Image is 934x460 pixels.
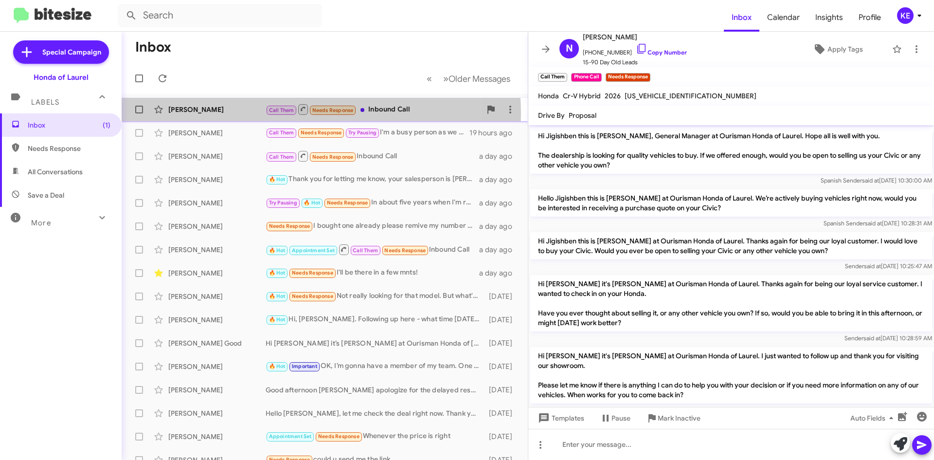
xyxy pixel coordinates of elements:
span: Needs Response [28,144,110,153]
span: Needs Response [318,433,359,440]
span: (1) [103,120,110,130]
div: [DATE] [484,432,520,442]
div: I bought one already please remive my number from your list thank you! [266,221,479,232]
span: Pause [611,409,630,427]
div: [DATE] [484,338,520,348]
div: Honda of Laurel [34,73,89,82]
div: [PERSON_NAME] [168,198,266,208]
div: [PERSON_NAME] [168,432,266,442]
button: Auto Fields [843,409,905,427]
small: Needs Response [606,73,650,82]
div: a day ago [479,175,520,184]
span: Honda [538,92,559,100]
button: Next [437,69,516,89]
div: [PERSON_NAME] [168,245,266,255]
div: [PERSON_NAME] [168,105,266,114]
div: [DATE] [484,362,520,371]
p: Hi [PERSON_NAME] it's [PERSON_NAME] at Ourisman Honda of Laurel. Thanks again for being our loyal... [530,275,932,331]
div: OK, I’m gonna have a member of my team. One of my buyers give you a call. [266,361,484,372]
span: Sender [DATE] 11:18:51 AM [847,406,932,414]
span: Mark Inactive [658,409,700,427]
span: Drive By [538,111,565,120]
span: Try Pausing [348,129,377,136]
div: [PERSON_NAME] [168,292,266,301]
div: [DATE] [484,385,520,395]
span: Proposal [569,111,596,120]
span: Older Messages [449,74,510,84]
span: Needs Response [292,293,333,299]
span: Call Them [269,154,294,160]
span: [PERSON_NAME] [583,31,687,43]
div: Inbound Call [266,103,481,115]
a: Copy Number [636,49,687,56]
a: Profile [851,3,889,32]
span: Needs Response [384,247,426,254]
span: said at [863,334,880,342]
span: Spanish Sender [DATE] 10:28:31 AM [824,220,932,227]
span: Call Them [269,107,294,113]
span: Cr-V Hybrid [563,92,601,100]
h1: Inbox [135,39,171,55]
div: a day ago [479,245,520,255]
span: Special Campaign [42,47,101,57]
div: I'll be there in a few mnts! [266,267,479,278]
div: In about five years when I'm ready to trade in the car I bought [DATE]. [266,197,479,208]
p: Hello Jigishben this is [PERSON_NAME] at Ourisman Honda of Laurel. We’re actively buying vehicles... [530,189,932,217]
div: a day ago [479,268,520,278]
span: Inbox [28,120,110,130]
div: [PERSON_NAME] [168,128,266,138]
div: Hi [PERSON_NAME] it’s [PERSON_NAME] at Ourisman Honda of [GEOGRAPHIC_DATA]. Exciting news! This w... [266,338,484,348]
span: 2026 [605,92,621,100]
p: Hi Jigishben this is [PERSON_NAME], General Manager at Ourisman Honda of Laurel. Hope all is well... [530,127,932,174]
span: 🔥 Hot [269,363,286,369]
span: Try Pausing [269,200,297,206]
input: Search [118,4,322,27]
span: Needs Response [312,154,354,160]
span: said at [864,262,881,270]
div: Good afternoon [PERSON_NAME] apologize for the delayed response. However, this vehicle has been s... [266,385,484,395]
button: Apply Tags [788,40,887,58]
span: N [566,41,573,56]
span: [PHONE_NUMBER] [583,43,687,57]
span: Labels [31,98,59,107]
div: a day ago [479,151,520,161]
span: said at [862,177,879,184]
div: [PERSON_NAME] [168,151,266,161]
span: All Conversations [28,167,83,177]
span: 15-90 Day Old Leads [583,57,687,67]
span: Needs Response [301,129,342,136]
div: [PERSON_NAME] [168,175,266,184]
span: More [31,219,51,227]
button: Mark Inactive [638,409,708,427]
span: Needs Response [327,200,368,206]
div: Inbound Call [266,150,479,162]
small: Phone Call [571,73,601,82]
div: [PERSON_NAME] Good [168,338,266,348]
div: Hello [PERSON_NAME], let me check the deal right now. Thank you for getting back with me. [266,408,484,418]
span: Needs Response [269,223,310,229]
span: 🔥 Hot [304,200,320,206]
span: 🔥 Hot [269,247,286,254]
span: Sender [DATE] 10:25:47 AM [845,262,932,270]
div: 19 hours ago [469,128,520,138]
small: Call Them [538,73,567,82]
button: Previous [421,69,438,89]
p: Hi Jigishben this is [PERSON_NAME] at Ourisman Honda of Laurel. Thanks again for being our loyal ... [530,232,932,259]
a: Inbox [724,3,759,32]
span: Call Them [353,247,378,254]
span: 🔥 Hot [269,270,286,276]
div: Not really looking for that model. But what's your best price on it [266,291,484,302]
a: Calendar [759,3,808,32]
span: « [427,73,432,85]
div: [DATE] [484,408,520,418]
div: KE [897,7,914,24]
div: [PERSON_NAME] [168,221,266,231]
div: Inbound Call [266,243,479,256]
button: Pause [592,409,638,427]
span: 🔥 Hot [269,316,286,323]
span: 🔥 Hot [269,293,286,299]
nav: Page navigation example [421,69,516,89]
span: Auto Fields [850,409,897,427]
div: [DATE] [484,292,520,301]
